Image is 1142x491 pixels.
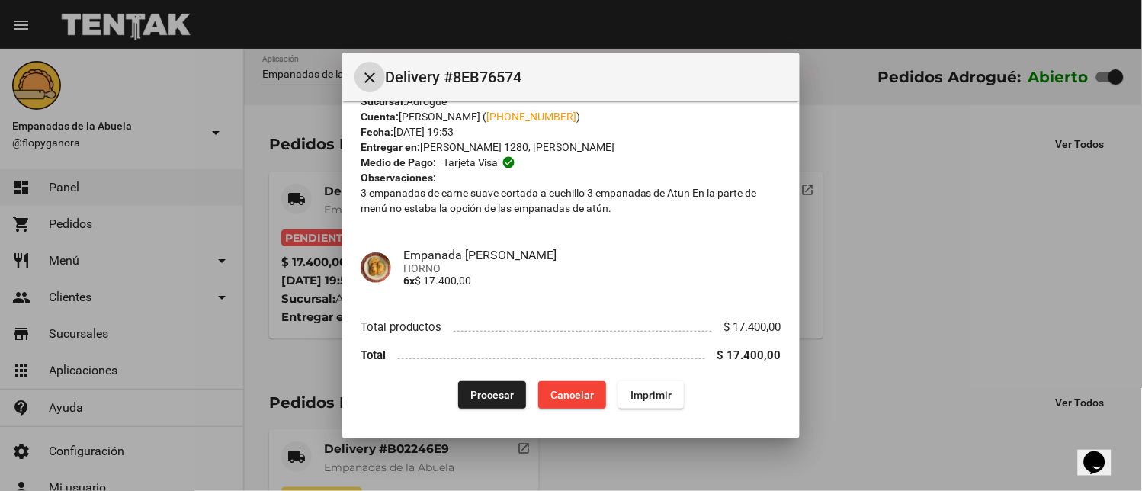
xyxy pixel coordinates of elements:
[550,389,594,401] span: Cancelar
[470,389,514,401] span: Procesar
[361,109,781,124] div: [PERSON_NAME] ( )
[1078,430,1127,476] iframe: chat widget
[354,62,385,92] button: Cerrar
[361,252,391,283] img: f753fea7-0f09-41b3-9a9e-ddb84fc3b359.jpg
[502,156,516,169] mat-icon: check_circle
[403,274,781,287] p: $ 17.400,00
[538,381,606,409] button: Cancelar
[618,381,684,409] button: Imprimir
[361,94,781,109] div: Adrogué
[458,381,526,409] button: Procesar
[361,341,781,369] li: Total $ 17.400,00
[361,124,781,140] div: [DATE] 19:53
[361,111,399,123] strong: Cuenta:
[403,262,781,274] span: HORNO
[361,185,781,216] p: 3 empanadas de carne suave cortada a cuchillo 3 empanadas de Atun En la parte de menú no estaba l...
[361,126,393,138] strong: Fecha:
[403,274,415,287] b: 6x
[385,65,788,89] span: Delivery #8EB76574
[630,389,672,401] span: Imprimir
[486,111,576,123] a: [PHONE_NUMBER]
[361,172,436,184] strong: Observaciones:
[361,95,406,108] strong: Sucursal:
[443,155,499,170] span: Tarjeta visa
[361,140,781,155] div: [PERSON_NAME] 1280, [PERSON_NAME]
[361,313,781,342] li: Total productos $ 17.400,00
[361,141,420,153] strong: Entregar en:
[403,248,781,262] h4: Empanada [PERSON_NAME]
[361,69,379,87] mat-icon: Cerrar
[361,155,436,170] strong: Medio de Pago:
